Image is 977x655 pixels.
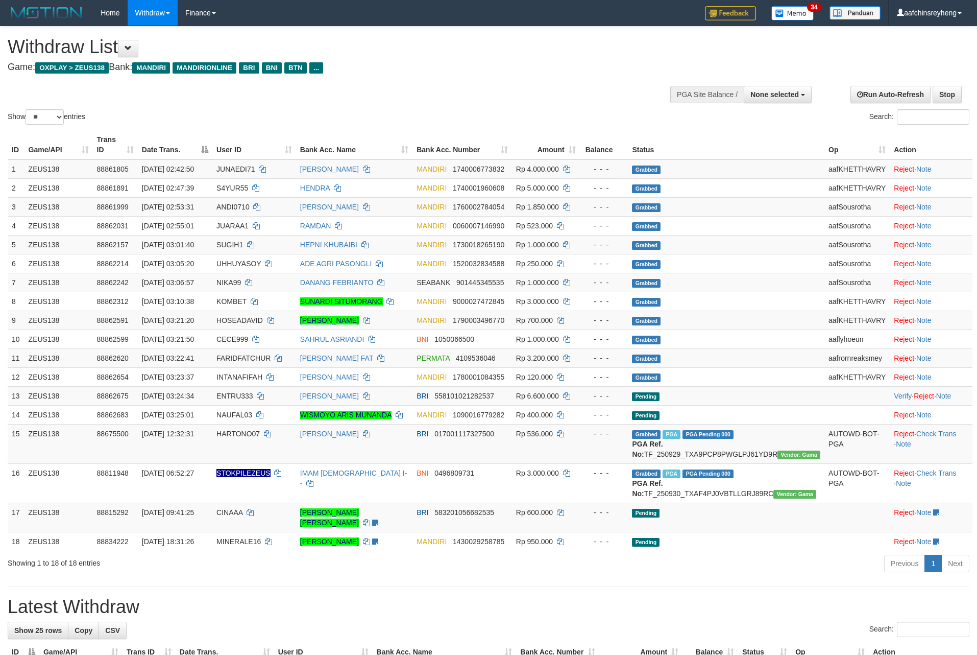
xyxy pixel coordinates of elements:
[516,354,559,362] span: Rp 3.200.000
[584,259,624,269] div: - - -
[682,430,734,439] span: PGA Pending
[916,184,932,192] a: Note
[771,6,814,20] img: Button%20Memo.svg
[25,463,93,503] td: ZEUS138
[216,278,241,287] span: NIKA99
[897,622,969,637] input: Search:
[142,260,194,268] span: [DATE] 03:05:20
[97,411,129,419] span: 88862683
[916,241,932,249] a: Note
[97,316,129,324] span: 88862591
[300,373,359,381] a: [PERSON_NAME]
[516,411,553,419] span: Rp 400.000
[434,430,494,438] span: Copy 017001117327500 to clipboard
[8,311,25,330] td: 9
[890,424,972,463] td: · ·
[142,278,194,287] span: [DATE] 03:06:57
[894,278,914,287] a: Reject
[417,392,428,400] span: BRI
[97,203,129,211] span: 88861999
[632,336,661,344] span: Grabbed
[744,86,812,103] button: None selected
[456,354,496,362] span: Copy 4109536046 to clipboard
[25,367,93,386] td: ZEUS138
[632,279,661,288] span: Grabbed
[142,373,194,381] span: [DATE] 03:23:37
[417,203,447,211] span: MANDIRI
[941,555,969,572] a: Next
[97,222,129,230] span: 88862031
[25,216,93,235] td: ZEUS138
[632,203,661,212] span: Grabbed
[824,348,890,367] td: aafrornreaksmey
[824,159,890,179] td: aafKHETTHAVRY
[894,430,914,438] a: Reject
[584,391,624,401] div: - - -
[453,297,504,306] span: Copy 9000027472845 to clipboard
[516,184,559,192] span: Rp 5.000.000
[8,367,25,386] td: 12
[212,130,296,159] th: User ID: activate to sort column ascending
[97,373,129,381] span: 88862654
[916,203,932,211] a: Note
[142,392,194,400] span: [DATE] 03:24:34
[97,297,129,306] span: 88862312
[916,335,932,343] a: Note
[850,86,931,103] a: Run Auto-Refresh
[894,241,914,249] a: Reject
[300,537,359,546] a: [PERSON_NAME]
[216,430,260,438] span: HARTONO07
[300,203,359,211] a: [PERSON_NAME]
[512,130,580,159] th: Amount: activate to sort column ascending
[216,392,253,400] span: ENTRU333
[142,411,194,419] span: [DATE] 03:25:01
[894,335,914,343] a: Reject
[894,508,914,517] a: Reject
[97,354,129,362] span: 88862620
[894,537,914,546] a: Reject
[216,165,255,173] span: JUNAEDI71
[916,278,932,287] a: Note
[663,430,680,439] span: Marked by aaftrukkakada
[216,316,263,324] span: HOSEADAVID
[894,297,914,306] a: Reject
[890,311,972,330] td: ·
[890,292,972,311] td: ·
[97,241,129,249] span: 88862157
[25,348,93,367] td: ZEUS138
[8,386,25,405] td: 13
[142,430,194,438] span: [DATE] 12:32:31
[142,222,194,230] span: [DATE] 02:55:01
[824,235,890,254] td: aafSousrotha
[8,292,25,311] td: 8
[8,622,68,639] a: Show 25 rows
[516,165,559,173] span: Rp 4.000.000
[417,430,428,438] span: BRI
[8,197,25,216] td: 3
[25,386,93,405] td: ZEUS138
[68,622,99,639] a: Copy
[516,241,559,249] span: Rp 1.000.000
[417,373,447,381] span: MANDIRI
[516,203,559,211] span: Rp 1.850.000
[824,130,890,159] th: Op: activate to sort column ascending
[8,159,25,179] td: 1
[142,203,194,211] span: [DATE] 02:53:31
[894,469,914,477] a: Reject
[25,159,93,179] td: ZEUS138
[25,254,93,273] td: ZEUS138
[890,367,972,386] td: ·
[453,373,504,381] span: Copy 1780001084355 to clipboard
[453,165,504,173] span: Copy 1740006773832 to clipboard
[417,222,447,230] span: MANDIRI
[516,335,559,343] span: Rp 1.000.000
[300,297,383,306] a: SUNARDI SITUMORANG
[750,90,799,99] span: None selected
[894,354,914,362] a: Reject
[584,202,624,212] div: - - -
[894,165,914,173] a: Reject
[142,316,194,324] span: [DATE] 03:21:20
[97,335,129,343] span: 88862599
[894,316,914,324] a: Reject
[97,260,129,268] span: 88862214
